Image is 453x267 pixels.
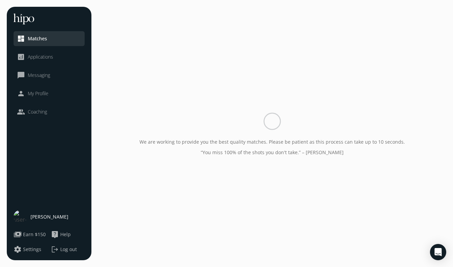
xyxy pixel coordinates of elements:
[262,111,282,131] img: svg%3e
[30,213,68,220] span: [PERSON_NAME]
[23,246,41,253] span: Settings
[51,230,71,239] button: live_helpHelp
[28,35,47,42] span: Matches
[23,231,46,238] span: Earn $150
[51,230,85,239] a: live_helpHelp
[14,210,27,224] img: user-photo
[14,230,47,239] a: paymentsEarn $150
[14,14,34,24] img: hh-logo-white
[51,230,59,239] span: live_help
[430,244,446,260] div: Open Intercom Messenger
[14,245,22,253] span: settings
[17,71,25,79] span: chat_bubble_outline
[17,53,25,61] span: analytics
[60,231,71,238] span: Help
[139,138,405,145] p: We are working to provide you the best quality matches. Please be patient as this process can tak...
[28,90,48,97] span: My Profile
[28,54,53,60] span: Applications
[17,108,25,116] span: people
[60,246,77,253] span: Log out
[28,108,47,115] span: Coaching
[14,230,22,239] span: payments
[201,149,344,156] p: “You miss 100% of the shots you don't take.” – [PERSON_NAME]
[17,53,81,61] a: analyticsApplications
[14,230,46,239] button: paymentsEarn $150
[28,72,50,79] span: Messaging
[17,71,81,79] a: chat_bubble_outlineMessaging
[17,35,81,43] a: dashboardMatches
[17,89,25,98] span: person
[51,245,59,253] span: logout
[17,35,25,43] span: dashboard
[17,89,81,98] a: personMy Profile
[14,245,41,253] button: settingsSettings
[14,245,47,253] a: settingsSettings
[17,108,81,116] a: peopleCoaching
[51,245,85,253] button: logoutLog out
